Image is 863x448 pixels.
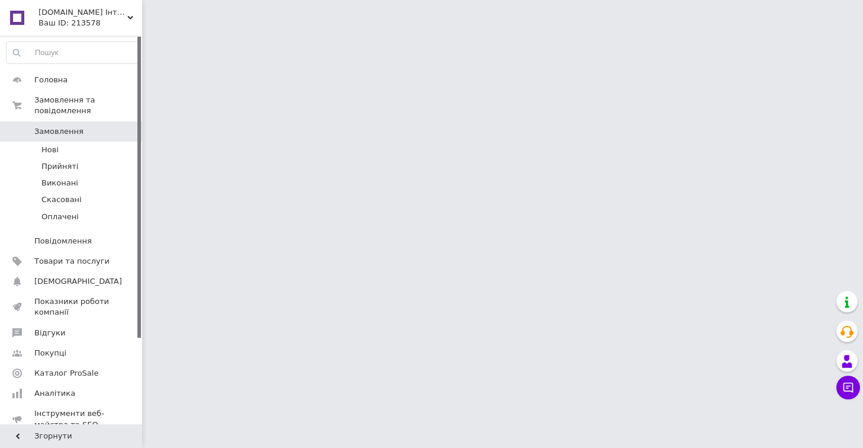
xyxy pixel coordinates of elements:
span: Каталог ProSale [34,368,98,379]
span: Скасовані [41,194,82,205]
button: Чат з покупцем [836,376,860,399]
span: Головна [34,75,68,85]
span: Прийняті [41,161,78,172]
span: [DEMOGRAPHIC_DATA] [34,276,122,287]
span: Показники роботи компанії [34,296,110,318]
span: DZHINESTRA.com.ua Інтернет-магазин Сумки Одяг Рюкзаки [39,7,127,18]
div: Ваш ID: 213578 [39,18,142,28]
span: Нові [41,145,59,155]
span: Інструменти веб-майстра та SEO [34,408,110,430]
span: Замовлення [34,126,84,137]
span: Виконані [41,178,78,188]
span: Повідомлення [34,236,92,247]
span: Оплачені [41,212,79,222]
span: Товари та послуги [34,256,110,267]
span: Аналітика [34,388,75,399]
span: Замовлення та повідомлення [34,95,142,116]
span: Покупці [34,348,66,359]
span: Відгуки [34,328,65,338]
input: Пошук [7,42,139,63]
